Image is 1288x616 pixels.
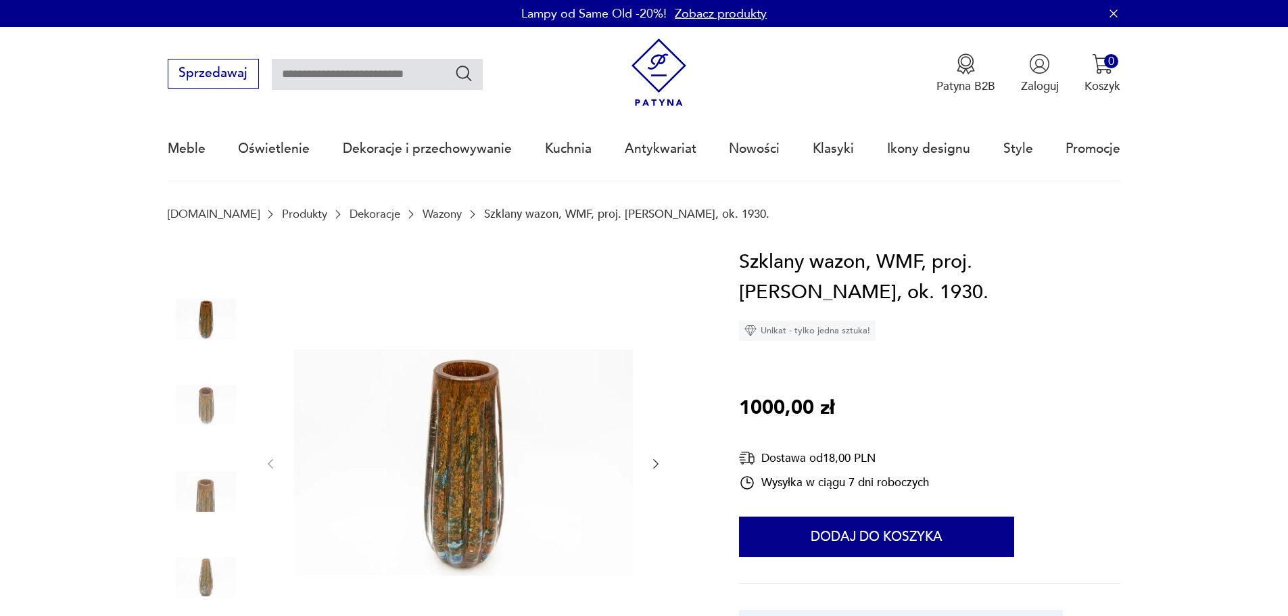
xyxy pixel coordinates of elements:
[625,39,693,107] img: Patyna - sklep z meblami i dekoracjami vintage
[1021,78,1059,94] p: Zaloguj
[343,118,512,180] a: Dekoracje i przechowywanie
[168,281,245,358] img: Zdjęcie produktu Szklany wazon, WMF, proj. Karl Wiedmann, ok. 1930.
[238,118,310,180] a: Oświetlenie
[936,53,995,94] button: Patyna B2B
[168,118,206,180] a: Meble
[739,247,1120,308] h1: Szklany wazon, WMF, proj. [PERSON_NAME], ok. 1930.
[739,321,876,341] div: Unikat - tylko jedna sztuka!
[936,78,995,94] p: Patyna B2B
[454,64,474,83] button: Szukaj
[955,53,976,74] img: Ikona medalu
[813,118,854,180] a: Klasyki
[739,393,834,424] p: 1000,00 zł
[675,5,767,22] a: Zobacz produkty
[936,53,995,94] a: Ikona medaluPatyna B2B
[168,208,260,220] a: [DOMAIN_NAME]
[168,59,259,89] button: Sprzedawaj
[350,208,400,220] a: Dekoracje
[744,325,757,337] img: Ikona diamentu
[739,517,1014,557] button: Dodaj do koszyka
[484,208,769,220] p: Szklany wazon, WMF, proj. [PERSON_NAME], ok. 1930.
[423,208,462,220] a: Wazony
[168,539,245,616] img: Zdjęcie produktu Szklany wazon, WMF, proj. Karl Wiedmann, ok. 1930.
[168,453,245,530] img: Zdjęcie produktu Szklany wazon, WMF, proj. Karl Wiedmann, ok. 1930.
[168,69,259,80] a: Sprzedawaj
[625,118,696,180] a: Antykwariat
[1021,53,1059,94] button: Zaloguj
[1084,53,1120,94] button: 0Koszyk
[739,450,755,467] img: Ikona dostawy
[739,475,929,491] div: Wysyłka w ciągu 7 dni roboczych
[545,118,592,180] a: Kuchnia
[739,450,929,467] div: Dostawa od 18,00 PLN
[282,208,327,220] a: Produkty
[729,118,780,180] a: Nowości
[168,366,245,444] img: Zdjęcie produktu Szklany wazon, WMF, proj. Karl Wiedmann, ok. 1930.
[1104,54,1118,68] div: 0
[521,5,667,22] p: Lampy od Same Old -20%!
[1092,53,1113,74] img: Ikona koszyka
[1029,53,1050,74] img: Ikonka użytkownika
[1003,118,1033,180] a: Style
[1084,78,1120,94] p: Koszyk
[887,118,970,180] a: Ikony designu
[1066,118,1120,180] a: Promocje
